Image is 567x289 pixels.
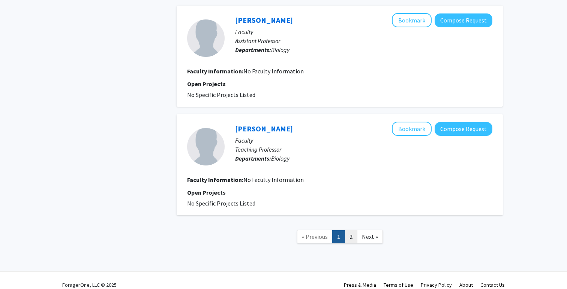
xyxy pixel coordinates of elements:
[297,230,333,243] a: Previous Page
[187,91,255,98] span: No Specific Projects Listed
[332,230,345,243] a: 1
[392,13,432,27] button: Add Kari Lenhart to Bookmarks
[362,233,378,240] span: Next »
[480,282,505,288] a: Contact Us
[235,155,271,162] b: Departments:
[177,223,503,253] nav: Page navigation
[271,46,289,54] span: Biology
[392,122,432,136] button: Add Monica Togna to Bookmarks
[421,282,452,288] a: Privacy Policy
[235,46,271,54] b: Departments:
[243,67,304,75] span: No Faculty Information
[187,188,492,197] p: Open Projects
[345,230,357,243] a: 2
[6,255,32,283] iframe: Chat
[235,27,492,36] p: Faculty
[384,282,413,288] a: Terms of Use
[435,13,492,27] button: Compose Request to Kari Lenhart
[187,79,492,88] p: Open Projects
[435,122,492,136] button: Compose Request to Monica Togna
[459,282,473,288] a: About
[271,155,289,162] span: Biology
[235,136,492,145] p: Faculty
[344,282,376,288] a: Press & Media
[235,124,293,133] a: [PERSON_NAME]
[235,36,492,45] p: Assistant Professor
[357,230,383,243] a: Next
[302,233,328,240] span: « Previous
[235,15,293,25] a: [PERSON_NAME]
[187,176,243,183] b: Faculty Information:
[243,176,304,183] span: No Faculty Information
[187,200,255,207] span: No Specific Projects Listed
[235,145,492,154] p: Teaching Professor
[187,67,243,75] b: Faculty Information:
